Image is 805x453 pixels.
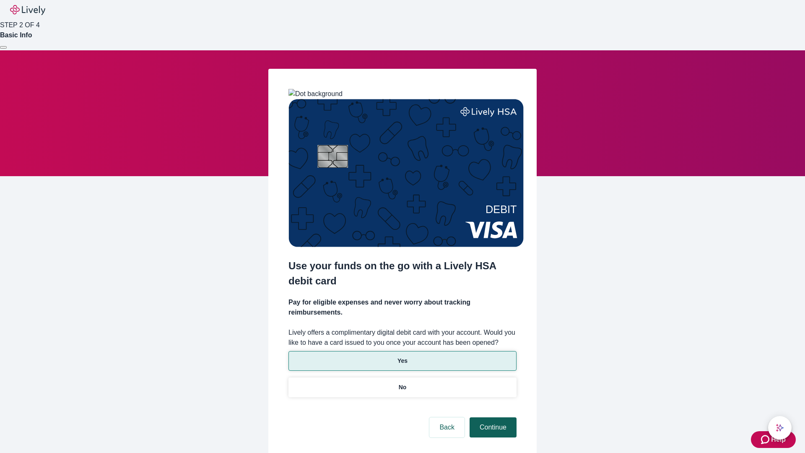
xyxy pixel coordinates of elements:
span: Help [771,435,786,445]
button: Zendesk support iconHelp [751,431,796,448]
svg: Lively AI Assistant [776,424,784,432]
button: No [288,377,517,397]
button: chat [768,416,792,440]
h4: Pay for eligible expenses and never worry about tracking reimbursements. [288,297,517,318]
button: Yes [288,351,517,371]
p: Yes [397,357,408,365]
button: Continue [470,417,517,437]
img: Debit card [288,99,524,247]
label: Lively offers a complimentary digital debit card with your account. Would you like to have a card... [288,328,517,348]
button: Back [429,417,465,437]
svg: Zendesk support icon [761,435,771,445]
img: Lively [10,5,45,15]
p: No [399,383,407,392]
img: Dot background [288,89,343,99]
h2: Use your funds on the go with a Lively HSA debit card [288,258,517,289]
